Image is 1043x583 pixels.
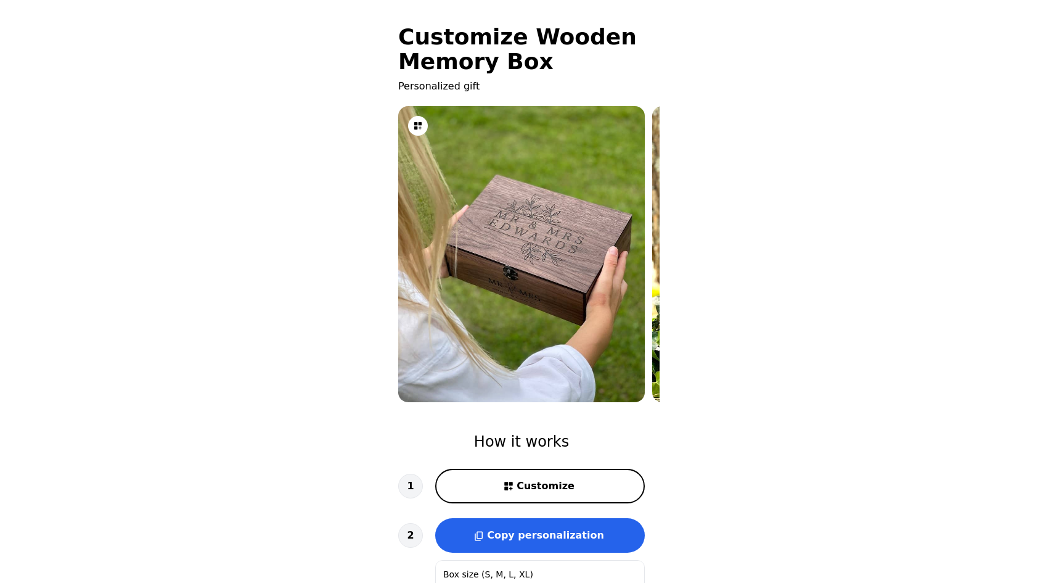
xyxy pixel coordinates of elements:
[435,518,645,553] button: Copy personalization
[652,89,899,419] img: 2.jpeg
[398,89,645,419] img: 1.jpeg
[398,25,645,74] h1: Customize Wooden Memory Box
[517,479,575,494] span: Customize
[487,529,604,541] span: Copy personalization
[407,479,414,494] span: 1
[407,528,414,543] span: 2
[398,432,645,452] h2: How it works
[435,469,645,503] button: Customize
[398,79,645,94] p: Personalized gift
